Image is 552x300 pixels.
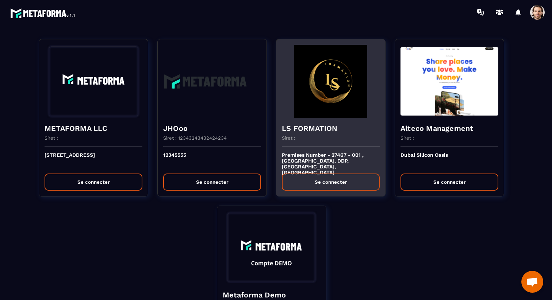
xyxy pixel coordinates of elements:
[45,135,58,141] p: Siret :
[400,152,498,168] p: Dubai Silicon Oasis
[163,152,261,168] p: 12345555
[163,174,261,191] button: Se connecter
[223,290,321,300] h4: Metaforma Demo
[10,7,76,20] img: logo
[400,123,498,133] h4: Alteco Management
[282,152,380,168] p: Premises Number - 27467 - 001 , [GEOGRAPHIC_DATA], DDP, [GEOGRAPHIC_DATA], [GEOGRAPHIC_DATA]
[45,152,142,168] p: [STREET_ADDRESS]
[400,174,498,191] button: Se connecter
[163,45,261,118] img: funnel-background
[400,135,414,141] p: Siret :
[45,45,142,118] img: funnel-background
[163,123,261,133] h4: JHOoo
[45,174,142,191] button: Se connecter
[223,211,321,284] img: funnel-background
[163,135,227,141] p: Siret : 12343243432424234
[282,45,380,118] img: funnel-background
[282,135,295,141] p: Siret :
[521,271,543,293] div: Ouvrir le chat
[282,174,380,191] button: Se connecter
[282,123,380,133] h4: LS FORMATION
[400,45,498,118] img: funnel-background
[45,123,142,133] h4: METAFORMA LLC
